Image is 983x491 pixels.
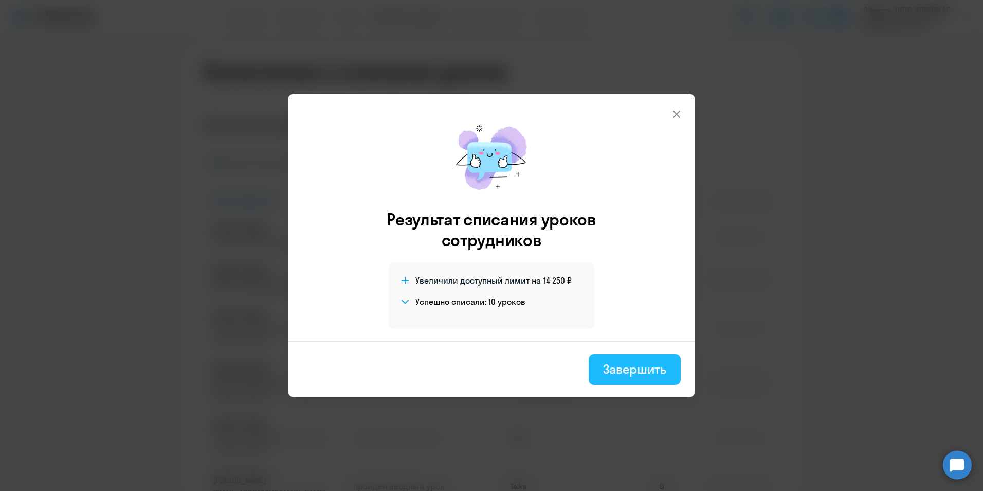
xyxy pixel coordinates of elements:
[373,209,610,250] h3: Результат списания уроков сотрудников
[415,275,541,286] span: Увеличили доступный лимит на
[589,354,681,385] button: Завершить
[415,296,525,307] h4: Успешно списали: 10 уроков
[603,361,666,377] div: Завершить
[543,275,572,286] span: 14 250 ₽
[445,114,538,201] img: mirage-message.png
